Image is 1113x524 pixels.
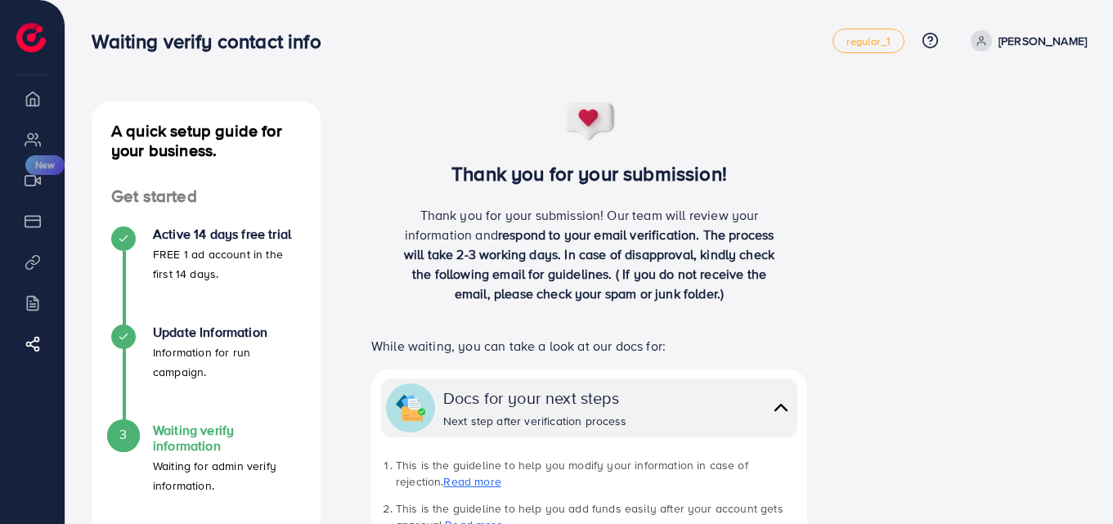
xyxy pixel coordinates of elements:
[396,457,797,490] li: This is the guideline to help you modify your information in case of rejection.
[153,343,301,382] p: Information for run campaign.
[92,186,321,207] h4: Get started
[92,423,321,521] li: Waiting verify information
[443,386,627,410] div: Docs for your next steps
[153,456,301,495] p: Waiting for admin verify information.
[92,226,321,325] li: Active 14 days free trial
[153,244,301,284] p: FREE 1 ad account in the first 14 days.
[92,121,321,160] h4: A quick setup guide for your business.
[846,36,890,47] span: regular_1
[443,413,627,429] div: Next step after verification process
[92,29,334,53] h3: Waiting verify contact info
[999,31,1087,51] p: [PERSON_NAME]
[833,29,904,53] a: regular_1
[153,325,301,340] h4: Update Information
[92,325,321,423] li: Update Information
[563,101,617,142] img: success
[396,393,425,423] img: collapse
[16,23,46,52] img: logo
[443,473,500,490] a: Read more
[770,396,792,419] img: collapse
[396,205,783,303] p: Thank you for your submission! Our team will review your information and
[371,336,807,356] p: While waiting, you can take a look at our docs for:
[153,423,301,454] h4: Waiting verify information
[347,162,832,186] h3: Thank you for your submission!
[964,30,1087,52] a: [PERSON_NAME]
[404,226,774,302] span: respond to your email verification. The process will take 2-3 working days. In case of disapprova...
[153,226,301,242] h4: Active 14 days free trial
[119,425,127,444] span: 3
